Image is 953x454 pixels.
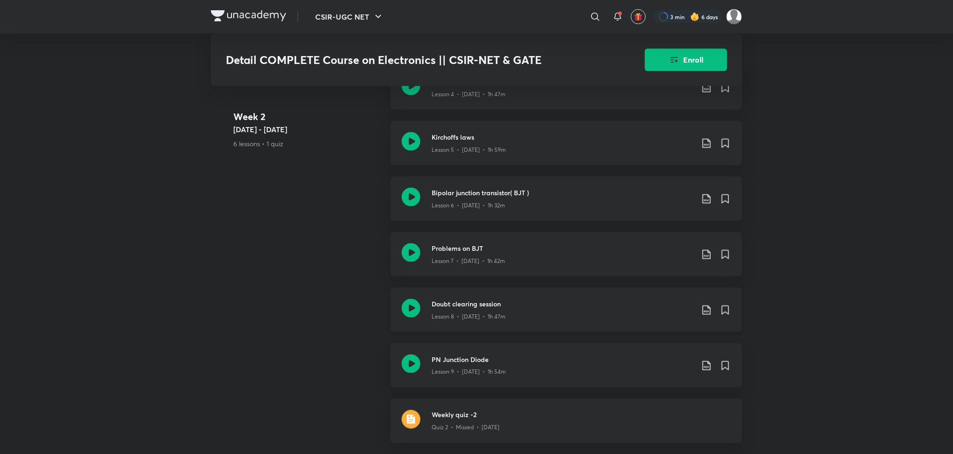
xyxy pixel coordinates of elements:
[390,232,742,288] a: Problems on BJTLesson 7 • [DATE] • 1h 42m
[233,124,383,135] h5: [DATE] - [DATE]
[432,188,693,198] h3: Bipolar junction transistor( BJT )
[432,257,505,265] p: Lesson 7 • [DATE] • 1h 42m
[390,177,742,232] a: Bipolar junction transistor( BJT )Lesson 6 • [DATE] • 1h 32m
[226,53,592,67] h3: Detail COMPLETE Course on Electronics || CSIR-NET & GATE
[432,312,505,321] p: Lesson 8 • [DATE] • 1h 47m
[390,288,742,343] a: Doubt clearing sessionLesson 8 • [DATE] • 1h 47m
[432,146,506,154] p: Lesson 5 • [DATE] • 1h 59m
[432,355,693,364] h3: PN Junction Diode
[233,139,383,149] p: 6 lessons • 1 quiz
[690,12,700,21] img: streak
[432,90,505,99] p: Lesson 4 • [DATE] • 1h 47m
[390,121,742,177] a: Kirchoffs lawsLesson 5 • [DATE] • 1h 59m
[402,410,420,429] img: quiz
[390,343,742,399] a: PN Junction DiodeLesson 9 • [DATE] • 1h 54m
[432,201,505,210] p: Lesson 6 • [DATE] • 1h 32m
[645,49,727,71] button: Enroll
[726,9,742,25] img: Rai Haldar
[634,13,643,21] img: avatar
[432,368,506,376] p: Lesson 9 • [DATE] • 1h 54m
[390,65,742,121] a: PN junction problemsLesson 4 • [DATE] • 1h 47m
[233,110,383,124] h4: Week 2
[631,9,646,24] button: avatar
[211,10,286,21] img: Company Logo
[432,299,693,309] h3: Doubt clearing session
[432,132,693,142] h3: Kirchoffs laws
[211,10,286,24] a: Company Logo
[432,424,499,432] p: Quiz 2 • Missed • [DATE]
[432,243,693,253] h3: Problems on BJT
[432,410,731,420] h3: Weekly quiz -2
[310,7,390,26] button: CSIR-UGC NET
